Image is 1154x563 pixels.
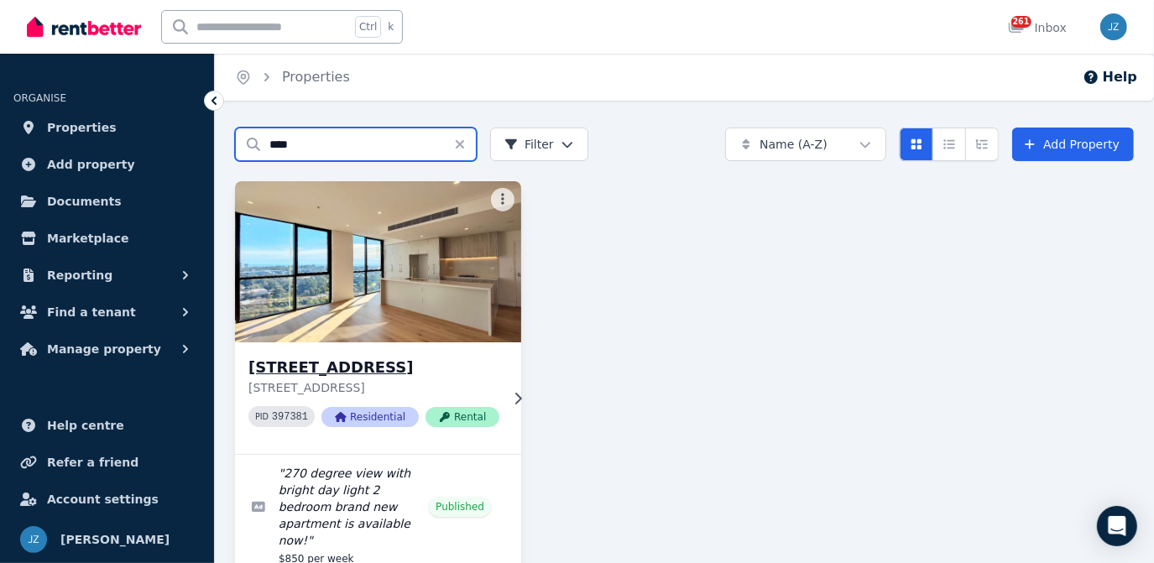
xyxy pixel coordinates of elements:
[248,379,499,396] p: [STREET_ADDRESS]
[47,265,112,285] span: Reporting
[900,128,933,161] button: Card view
[272,411,308,423] code: 397381
[13,258,201,292] button: Reporting
[47,452,138,472] span: Refer a friend
[1097,506,1137,546] div: Open Intercom Messenger
[900,128,999,161] div: View options
[47,154,135,175] span: Add property
[282,69,350,85] a: Properties
[13,148,201,181] a: Add property
[13,185,201,218] a: Documents
[47,339,161,359] span: Manage property
[504,136,554,153] span: Filter
[13,111,201,144] a: Properties
[453,128,477,161] button: Clear search
[13,409,201,442] a: Help centre
[965,128,999,161] button: Expanded list view
[1083,67,1137,87] button: Help
[1100,13,1127,40] img: Jenny Zheng
[490,128,588,161] button: Filter
[388,20,394,34] span: k
[13,482,201,516] a: Account settings
[932,128,966,161] button: Compact list view
[27,14,141,39] img: RentBetter
[1011,16,1031,28] span: 261
[47,489,159,509] span: Account settings
[355,16,381,38] span: Ctrl
[47,302,136,322] span: Find a tenant
[235,181,521,454] a: 1613/2 Mandala Parade, Castle Hill[STREET_ADDRESS][STREET_ADDRESS]PID 397381ResidentialRental
[321,407,419,427] span: Residential
[47,117,117,138] span: Properties
[215,54,370,101] nav: Breadcrumb
[491,188,514,211] button: More options
[47,415,124,435] span: Help centre
[248,356,499,379] h3: [STREET_ADDRESS]
[426,407,499,427] span: Rental
[47,191,122,211] span: Documents
[20,526,47,553] img: Jenny Zheng
[13,332,201,366] button: Manage property
[13,222,201,255] a: Marketplace
[1008,19,1067,36] div: Inbox
[60,529,170,550] span: [PERSON_NAME]
[13,92,66,104] span: ORGANISE
[47,228,128,248] span: Marketplace
[13,295,201,329] button: Find a tenant
[13,446,201,479] a: Refer a friend
[760,136,828,153] span: Name (A-Z)
[255,412,269,421] small: PID
[1012,128,1134,161] a: Add Property
[227,177,528,347] img: 1613/2 Mandala Parade, Castle Hill
[725,128,886,161] button: Name (A-Z)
